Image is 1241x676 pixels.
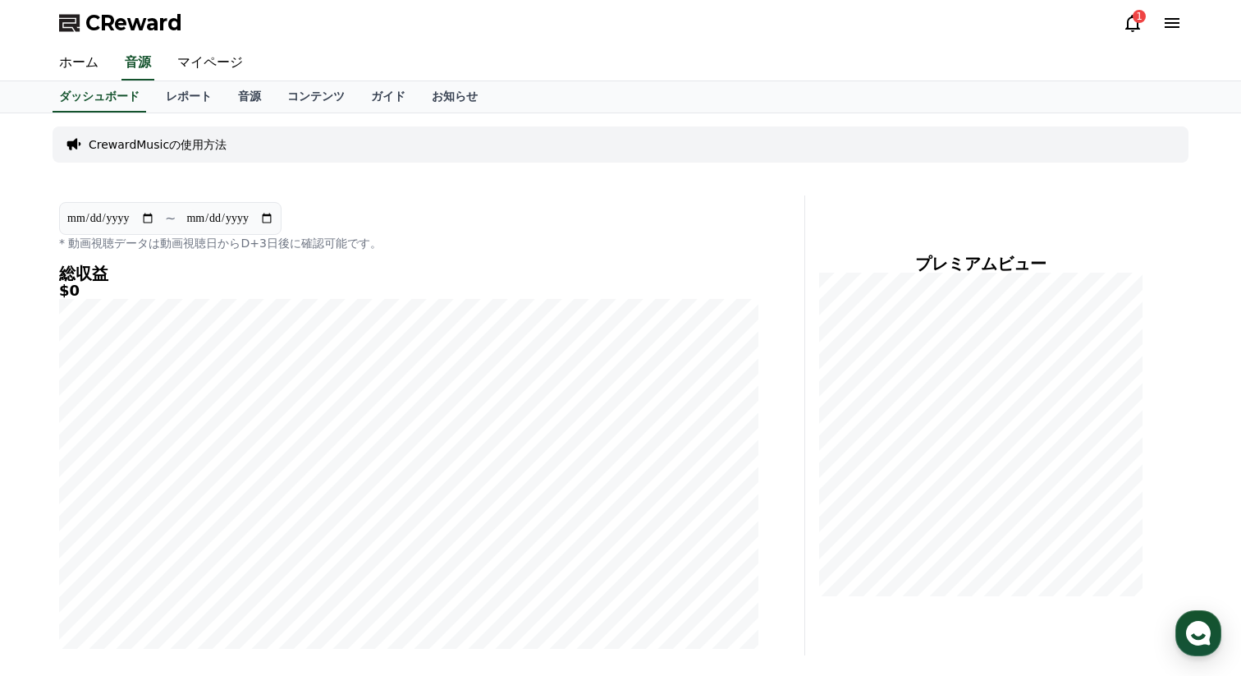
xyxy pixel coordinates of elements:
[358,81,419,113] a: ガイド
[1133,10,1146,23] div: 1
[1123,13,1143,33] a: 1
[53,81,146,113] a: ダッシュボード
[59,283,758,299] h5: $0
[274,81,358,113] a: コンテンツ
[121,46,154,80] a: 音源
[225,81,274,113] a: 音源
[419,81,491,113] a: お知らせ
[165,209,176,228] p: ~
[59,264,758,283] h4: 総収益
[818,255,1143,273] h4: プレミアムビュー
[46,46,112,80] a: ホーム
[164,46,256,80] a: マイページ
[85,10,182,36] span: CReward
[59,235,758,251] p: * 動画視聴データは動画視聴日からD+3日後に確認可能です。
[153,81,225,113] a: レポート
[59,10,182,36] a: CReward
[89,136,227,153] a: CrewardMusicの使用方法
